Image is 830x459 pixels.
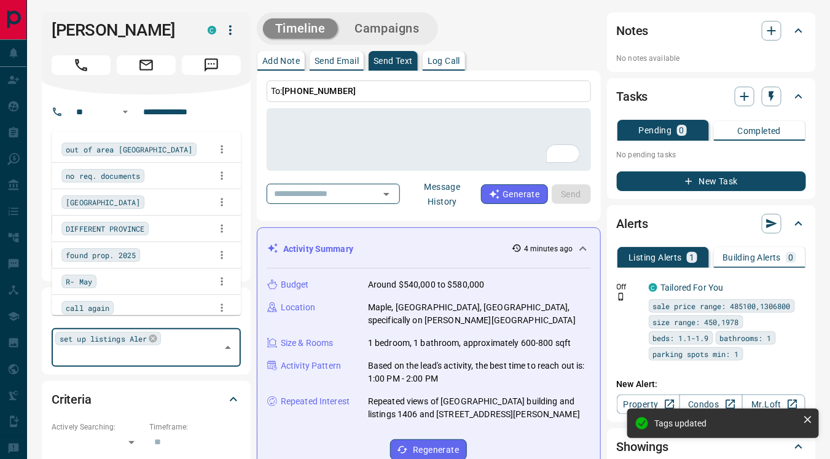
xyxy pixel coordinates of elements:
div: Tags updated [654,418,798,428]
p: Off [617,281,641,292]
span: size range: 450,1978 [653,316,739,328]
div: Criteria [52,385,241,414]
a: Condos [679,394,743,414]
span: out of area [GEOGRAPHIC_DATA] [66,143,192,155]
h2: Tasks [617,87,648,106]
button: Message History [404,177,481,211]
p: Completed [738,127,781,135]
h2: Alerts [617,214,649,233]
div: Activity Summary4 minutes ago [267,238,590,261]
button: Close [219,339,237,356]
span: parking spots min: 1 [653,348,739,360]
div: set up listings Aler [55,332,161,345]
button: New Task [617,171,806,191]
span: beds: 1.1-1.9 [653,332,709,344]
button: Open [378,186,395,203]
span: Email [117,55,176,75]
div: Alerts [617,209,806,238]
p: Send Text [374,57,413,65]
button: Generate [481,184,547,204]
p: Budget [281,278,309,291]
p: Repeated views of [GEOGRAPHIC_DATA] building and listings 1406 and [STREET_ADDRESS][PERSON_NAME] [368,395,590,421]
p: No notes available [617,53,806,64]
button: Open [118,104,133,119]
h1: [PERSON_NAME] [52,20,189,40]
div: Notes [617,16,806,45]
p: No pending tasks [617,146,806,164]
a: Tailored For You [661,283,724,292]
span: [GEOGRAPHIC_DATA] [66,196,140,208]
a: Mr.Loft [742,394,805,414]
p: Based on the lead's activity, the best time to reach out is: 1:00 PM - 2:00 PM [368,359,590,385]
p: Send Email [315,57,359,65]
p: Activity Pattern [281,359,341,372]
p: Add Note [262,57,300,65]
span: no req. documents [66,170,140,182]
p: Actively Searching: [52,422,143,433]
p: 1 bedroom, 1 bathroom, approximately 600-800 sqft [368,337,571,350]
p: Pending [639,126,672,135]
span: bathrooms: 1 [720,332,772,344]
span: Message [182,55,241,75]
svg: Push Notification Only [617,292,625,301]
p: 0 [679,126,684,135]
p: Building Alerts [722,253,781,262]
span: Call [52,55,111,75]
p: Log Call [428,57,460,65]
div: condos.ca [649,283,657,292]
p: Size & Rooms [281,337,334,350]
span: call again [66,302,109,314]
span: found prop. 2025 [66,249,136,261]
p: To: [267,80,591,102]
textarea: To enrich screen reader interactions, please activate Accessibility in Grammarly extension settings [275,114,582,166]
p: Listing Alerts [628,253,682,262]
p: 0 [788,253,793,262]
p: Repeated Interest [281,395,350,408]
p: Maple, [GEOGRAPHIC_DATA], [GEOGRAPHIC_DATA], specifically on [PERSON_NAME][GEOGRAPHIC_DATA] [368,301,590,327]
h2: Showings [617,437,669,457]
a: Property [617,394,680,414]
span: [PHONE_NUMBER] [282,86,356,96]
p: Activity Summary [283,243,353,256]
p: Around $540,000 to $580,000 [368,278,485,291]
p: Timeframe: [149,422,241,433]
button: Timeline [263,18,338,39]
span: R- May [66,275,92,288]
div: condos.ca [208,26,216,34]
h2: Criteria [52,390,92,409]
div: Tasks [617,82,806,111]
span: DIFFERENT PROVINCE [66,222,144,235]
span: set up listings Aler [60,332,147,345]
h2: Notes [617,21,649,41]
p: New Alert: [617,378,806,391]
span: sale price range: 485100,1306800 [653,300,791,312]
p: 1 [689,253,694,262]
p: Location [281,301,315,314]
button: Campaigns [343,18,432,39]
p: 4 minutes ago [524,243,573,254]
